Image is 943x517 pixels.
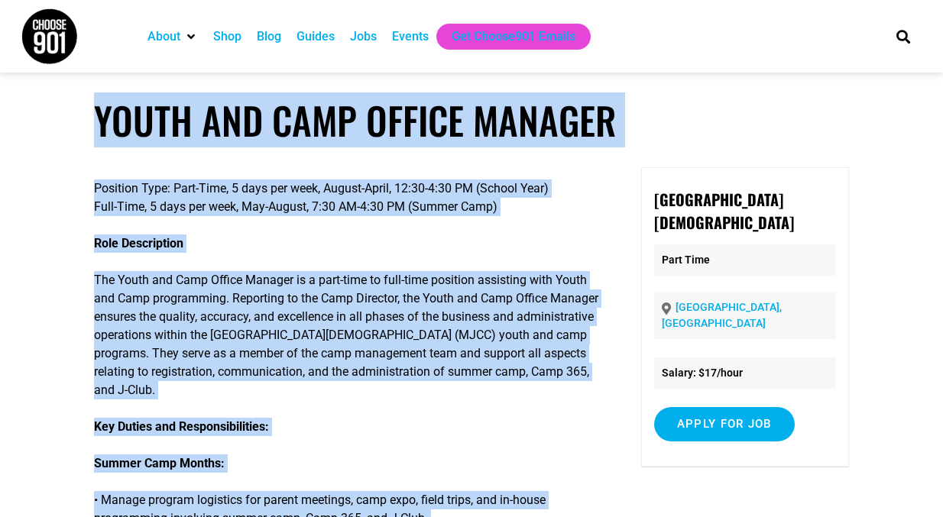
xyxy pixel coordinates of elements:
a: Events [392,27,429,46]
a: Get Choose901 Emails [452,27,575,46]
a: Guides [297,27,335,46]
a: Blog [257,27,281,46]
input: Apply for job [654,407,795,441]
h1: Youth and Camp Office Manager [94,98,848,143]
div: About [140,24,206,50]
p: Position Type: Part-Time, 5 days per week, August-April, 12:30-4:30 PM (School Year) Full-Time, 5... [94,179,603,216]
a: Jobs [350,27,377,46]
nav: Main nav [140,24,870,50]
p: The Youth and Camp Office Manager is a part-time to full-time position assisting with Youth and C... [94,271,603,399]
p: Part Time [654,244,836,276]
strong: Role Description [94,236,183,250]
a: [GEOGRAPHIC_DATA], [GEOGRAPHIC_DATA] [662,301,782,329]
a: About [147,27,180,46]
strong: Summer Camp Months: [94,456,225,470]
li: Salary: $17/hour [654,357,836,389]
a: Shop [213,27,241,46]
strong: [GEOGRAPHIC_DATA][DEMOGRAPHIC_DATA] [654,188,794,234]
div: Search [891,24,916,49]
strong: Key Duties and Responsibilities: [94,419,269,434]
